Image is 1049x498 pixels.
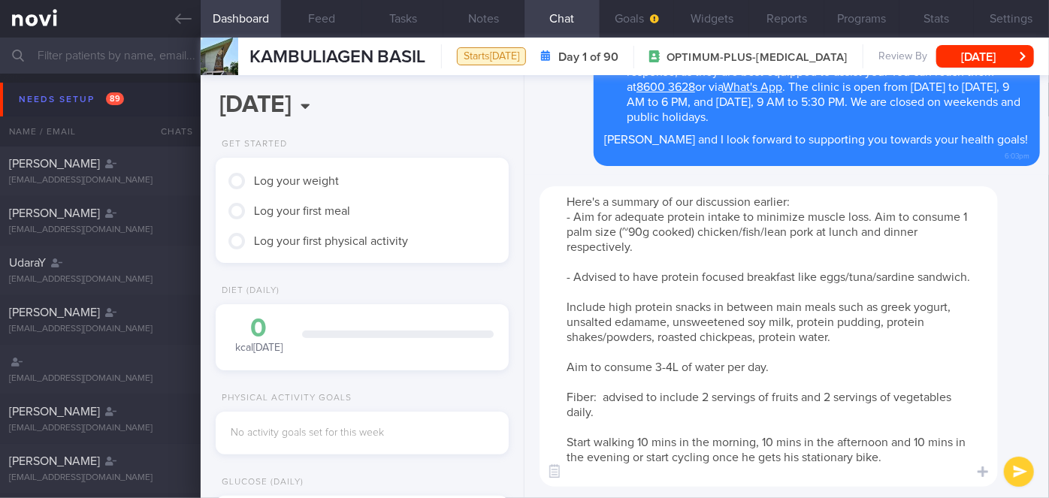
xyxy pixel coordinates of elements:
span: [PERSON_NAME] and I look forward to supporting you towards your health goals! [604,134,1028,146]
strong: Day 1 of 90 [558,50,618,65]
div: kcal [DATE] [231,315,287,355]
div: [EMAIL_ADDRESS][DOMAIN_NAME] [9,324,192,335]
div: Physical Activity Goals [216,393,352,404]
button: [DATE] [936,45,1034,68]
span: 6:03pm [1005,147,1029,161]
span: [PERSON_NAME] [9,306,100,318]
div: [EMAIL_ADDRESS][DOMAIN_NAME] [9,274,192,285]
div: [EMAIL_ADDRESS][DOMAIN_NAME] [9,423,192,434]
div: 0 [231,315,287,342]
span: UdaraY [9,257,46,269]
li: For any rescheduling matters, please contact the front desk for a prompt response, as they are be... [627,46,1029,125]
div: [EMAIL_ADDRESS][DOMAIN_NAME] [9,225,192,236]
div: Needs setup [15,89,128,110]
span: [PERSON_NAME] [9,406,100,418]
div: Glucose (Daily) [216,477,304,488]
div: Starts [DATE] [457,47,526,66]
span: KAMBULIAGEN BASIL [249,48,426,66]
span: 89 [106,92,124,105]
div: No activity goals set for this week [231,427,494,440]
span: [PERSON_NAME] [9,207,100,219]
span: [PERSON_NAME] [9,158,100,170]
div: Get Started [216,139,287,150]
div: Diet (Daily) [216,285,280,297]
span: Review By [878,50,927,64]
div: [EMAIL_ADDRESS][DOMAIN_NAME] [9,472,192,484]
span: [PERSON_NAME] [9,455,100,467]
div: [EMAIL_ADDRESS][DOMAIN_NAME] [9,175,192,186]
div: Chats [141,116,201,146]
span: OPTIMUM-PLUS-[MEDICAL_DATA] [667,50,847,65]
a: 8600 3628 [636,81,695,93]
div: [EMAIL_ADDRESS][DOMAIN_NAME] [9,373,192,385]
a: What's App [723,81,782,93]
